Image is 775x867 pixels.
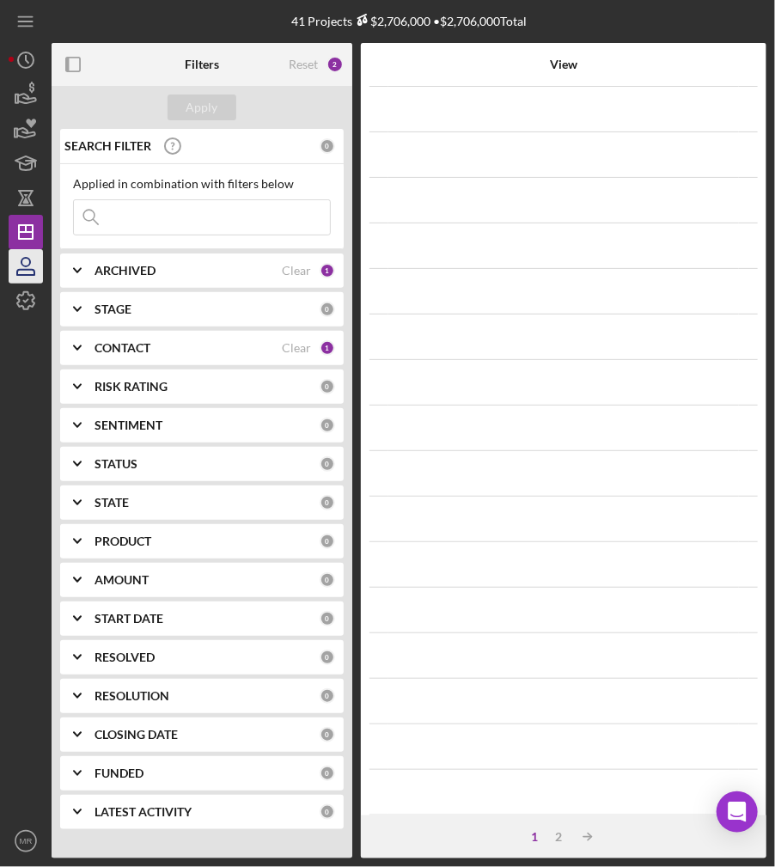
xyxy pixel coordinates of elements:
[320,379,335,394] div: 0
[289,58,318,71] div: Reset
[320,727,335,742] div: 0
[95,302,131,316] b: STAGE
[95,380,168,394] b: RISK RATING
[320,650,335,665] div: 0
[320,263,335,278] div: 1
[320,804,335,820] div: 0
[20,837,33,846] text: MR
[95,341,150,355] b: CONTACT
[185,58,219,71] b: Filters
[320,456,335,472] div: 0
[546,830,571,844] div: 2
[291,14,527,28] div: 41 Projects • $2,706,000 Total
[95,534,151,548] b: PRODUCT
[95,612,163,626] b: START DATE
[320,302,335,317] div: 0
[95,264,156,278] b: ARCHIVED
[73,177,331,191] div: Applied in combination with filters below
[95,573,149,587] b: AMOUNT
[320,688,335,704] div: 0
[95,496,129,510] b: STATE
[9,824,43,858] button: MR
[320,766,335,781] div: 0
[320,340,335,356] div: 1
[95,650,155,664] b: RESOLVED
[95,766,143,780] b: FUNDED
[64,139,151,153] b: SEARCH FILTER
[352,14,430,28] div: $2,706,000
[95,418,162,432] b: SENTIMENT
[282,341,311,355] div: Clear
[95,805,192,819] b: LATEST ACTIVITY
[717,791,758,833] div: Open Intercom Messenger
[186,95,218,120] div: Apply
[320,495,335,510] div: 0
[320,418,335,433] div: 0
[389,58,738,71] div: View
[320,572,335,588] div: 0
[320,138,335,154] div: 0
[326,56,344,73] div: 2
[95,728,178,742] b: CLOSING DATE
[168,95,236,120] button: Apply
[282,264,311,278] div: Clear
[522,830,546,844] div: 1
[320,534,335,549] div: 0
[95,457,137,471] b: STATUS
[320,611,335,626] div: 0
[95,689,169,703] b: RESOLUTION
